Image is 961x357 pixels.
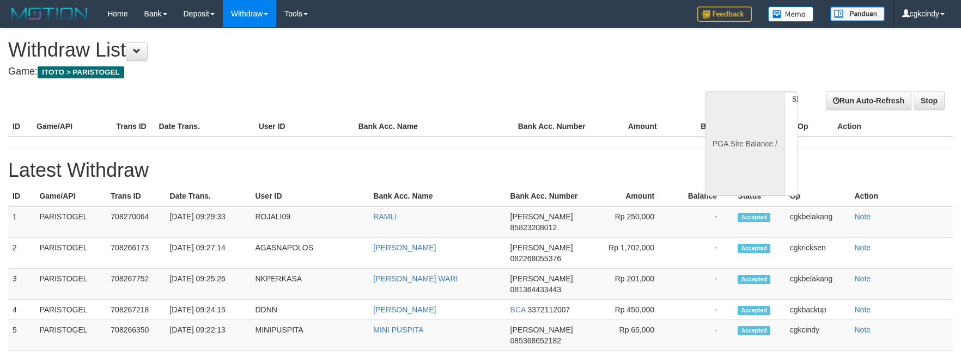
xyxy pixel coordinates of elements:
a: Note [854,212,871,221]
th: Game/API [32,116,112,137]
div: PGA Site Balance / [705,91,784,196]
td: Rp 450,000 [597,300,671,320]
td: [DATE] 09:22:13 [165,320,251,351]
a: Run Auto-Refresh [826,91,911,110]
td: cgkbelakang [786,206,850,238]
td: cgkbelakang [786,269,850,300]
th: Amount [593,116,673,137]
span: BCA [510,305,526,314]
img: Button%20Memo.svg [768,7,814,22]
td: 2 [8,238,35,269]
td: Rp 201,000 [597,269,671,300]
td: ROJALI09 [251,206,369,238]
td: - [671,206,733,238]
a: [PERSON_NAME] [373,243,436,252]
a: Note [854,243,871,252]
span: Accepted [738,326,770,335]
td: cgkcindy [786,320,850,351]
td: PARISTOGEL [35,269,106,300]
span: [PERSON_NAME] [510,325,573,334]
th: Trans ID [112,116,154,137]
span: [PERSON_NAME] [510,212,573,221]
td: [DATE] 09:25:26 [165,269,251,300]
td: Rp 65,000 [597,320,671,351]
td: 3 [8,269,35,300]
th: ID [8,186,35,206]
th: Bank Acc. Name [354,116,514,137]
th: Op [793,116,833,137]
td: [DATE] 09:24:15 [165,300,251,320]
th: Balance [673,116,746,137]
th: Amount [597,186,671,206]
a: RAMLI [373,212,397,221]
td: AGASNAPOLOS [251,238,369,269]
th: Trans ID [106,186,165,206]
span: 081364433443 [510,285,561,294]
h1: Withdraw List [8,39,630,61]
th: Date Trans. [165,186,251,206]
td: DDNN [251,300,369,320]
th: Action [833,116,953,137]
td: Rp 1,702,000 [597,238,671,269]
td: 1 [8,206,35,238]
th: User ID [251,186,369,206]
td: - [671,238,733,269]
a: Note [854,305,871,314]
td: 708266173 [106,238,165,269]
span: [PERSON_NAME] [510,243,573,252]
td: PARISTOGEL [35,206,106,238]
th: Balance [671,186,733,206]
span: 85823208012 [510,223,557,232]
td: cgkbackup [786,300,850,320]
td: NKPERKASA [251,269,369,300]
th: ID [8,116,32,137]
td: PARISTOGEL [35,238,106,269]
th: Bank Acc. Number [514,116,593,137]
a: MINI PUSPITA [373,325,423,334]
td: PARISTOGEL [35,300,106,320]
span: [PERSON_NAME] [510,274,573,283]
td: MINIPUSPITA [251,320,369,351]
span: Accepted [738,275,770,284]
img: panduan.png [830,7,885,21]
td: - [671,300,733,320]
span: Accepted [738,244,770,253]
td: Rp 250,000 [597,206,671,238]
th: Bank Acc. Number [506,186,597,206]
td: 708267218 [106,300,165,320]
th: Status [733,186,785,206]
h4: Game: [8,66,630,77]
td: 708267752 [106,269,165,300]
td: 708270064 [106,206,165,238]
th: Date Trans. [155,116,254,137]
td: 708266350 [106,320,165,351]
a: [PERSON_NAME] WARI [373,274,458,283]
th: Action [850,186,953,206]
span: 3372112007 [527,305,570,314]
td: [DATE] 09:27:14 [165,238,251,269]
a: Note [854,274,871,283]
span: 082268055376 [510,254,561,263]
a: [PERSON_NAME] [373,305,436,314]
span: Accepted [738,306,770,315]
img: Feedback.jpg [697,7,752,22]
a: Stop [914,91,945,110]
td: cgkricksen [786,238,850,269]
td: PARISTOGEL [35,320,106,351]
td: - [671,269,733,300]
td: 4 [8,300,35,320]
th: Bank Acc. Name [369,186,506,206]
span: 085368652182 [510,336,561,345]
h1: Latest Withdraw [8,159,953,181]
td: 5 [8,320,35,351]
span: Accepted [738,213,770,222]
img: MOTION_logo.png [8,5,91,22]
td: [DATE] 09:29:33 [165,206,251,238]
a: Note [854,325,871,334]
span: ITOTO > PARISTOGEL [38,66,124,78]
th: User ID [254,116,354,137]
td: - [671,320,733,351]
th: Game/API [35,186,106,206]
th: Op [786,186,850,206]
